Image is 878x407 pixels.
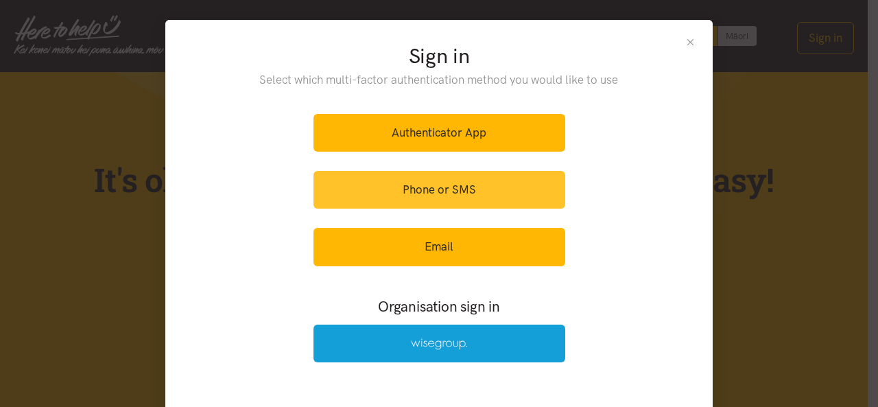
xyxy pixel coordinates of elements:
h2: Sign in [232,42,647,71]
button: Close [685,36,696,48]
a: Phone or SMS [313,171,565,209]
a: Email [313,228,565,266]
h3: Organisation sign in [276,296,602,316]
a: Authenticator App [313,114,565,152]
p: Select which multi-factor authentication method you would like to use [232,71,647,89]
img: Wise Group [411,338,467,350]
